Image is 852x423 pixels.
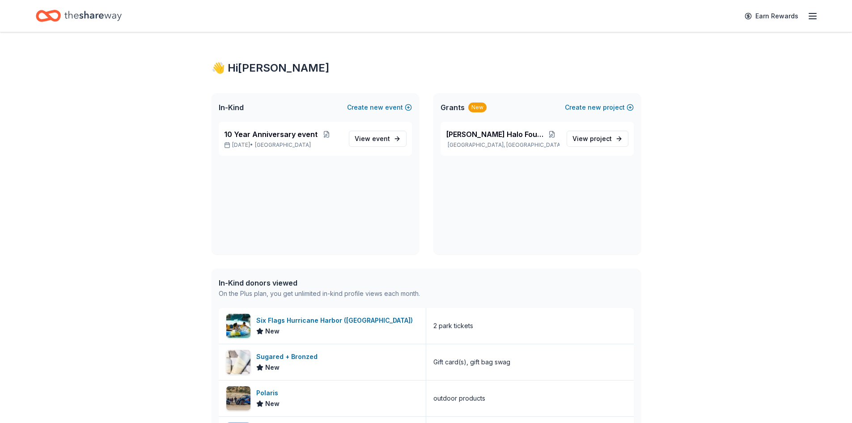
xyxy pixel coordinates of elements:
span: 10 Year Anniversary event [224,129,318,140]
a: View event [349,131,407,147]
div: Gift card(s), gift bag swag [433,357,510,367]
div: 👋 Hi [PERSON_NAME] [212,61,641,75]
span: new [588,102,601,113]
p: [DATE] • [224,141,342,149]
div: In-Kind donors viewed [219,278,420,288]
div: outdoor products [433,393,485,404]
button: Createnewproject [565,102,634,113]
div: New [468,103,487,112]
a: Home [36,5,122,26]
span: View [355,133,390,144]
span: [PERSON_NAME] Halo Foundation [446,129,545,140]
div: On the Plus plan, you get unlimited in-kind profile views each month. [219,288,420,299]
span: View [572,133,612,144]
button: Createnewevent [347,102,412,113]
div: Sugared + Bronzed [256,351,321,362]
div: Six Flags Hurricane Harbor ([GEOGRAPHIC_DATA]) [256,315,416,326]
span: New [265,398,280,409]
a: Earn Rewards [739,8,804,24]
div: 2 park tickets [433,320,473,331]
span: In-Kind [219,102,244,113]
img: Image for Six Flags Hurricane Harbor (Concord) [226,314,250,338]
img: Image for Sugared + Bronzed [226,350,250,374]
span: project [590,135,612,142]
a: View project [567,131,628,147]
span: new [370,102,383,113]
div: Polaris [256,388,282,398]
span: New [265,326,280,337]
span: event [372,135,390,142]
p: [GEOGRAPHIC_DATA], [GEOGRAPHIC_DATA] [446,141,560,149]
span: [GEOGRAPHIC_DATA] [255,141,311,149]
span: Grants [441,102,465,113]
span: New [265,362,280,373]
img: Image for Polaris [226,386,250,410]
